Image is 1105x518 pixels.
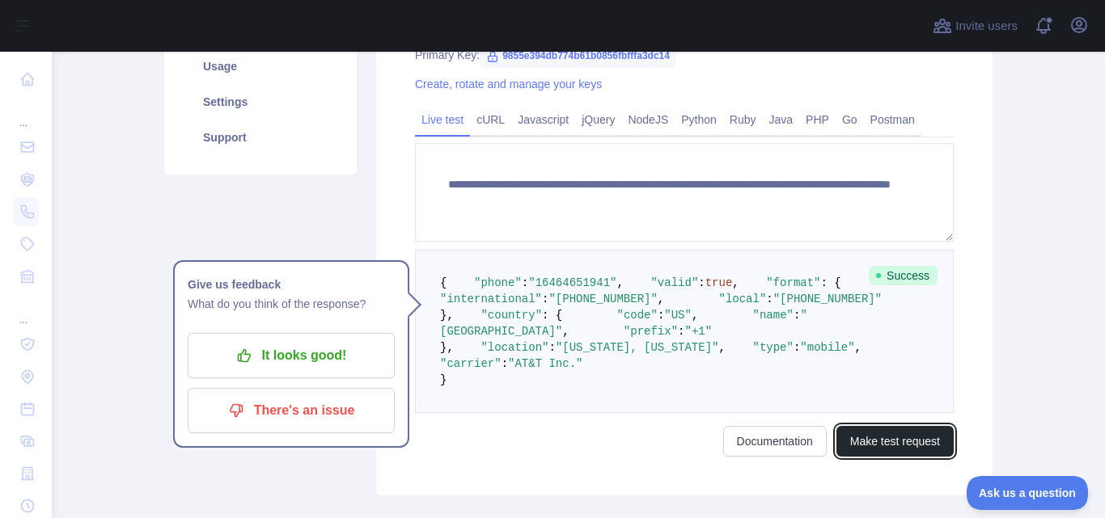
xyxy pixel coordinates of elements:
[799,107,836,133] a: PHP
[474,276,522,289] span: "phone"
[511,107,575,133] a: Javascript
[616,309,657,322] span: "code"
[684,325,712,338] span: "+1"
[658,293,664,305] span: ,
[415,107,470,133] a: Live test
[184,48,337,84] a: Usage
[440,276,447,289] span: {
[188,275,395,294] h1: Give us feedback
[440,309,454,322] span: },
[855,341,862,354] span: ,
[698,276,705,289] span: :
[470,107,511,133] a: cURL
[675,107,723,133] a: Python
[480,44,676,68] span: 9855e394db774b61b0856fbfffa3dc14
[415,47,954,63] div: Primary Key:
[440,293,542,305] span: "international"
[692,309,698,322] span: ,
[481,309,542,322] span: "country"
[955,17,1018,36] span: Invite users
[658,309,664,322] span: :
[753,341,794,354] span: "type"
[528,276,616,289] span: "16464651941"
[836,426,954,457] button: Make test request
[766,293,773,305] span: :
[188,333,395,378] button: It looks good!
[836,107,864,133] a: Go
[650,276,698,289] span: "valid"
[184,84,337,120] a: Settings
[794,341,800,354] span: :
[678,325,684,338] span: :
[705,276,733,289] span: true
[732,276,739,289] span: ,
[481,341,548,354] span: "location"
[616,276,623,289] span: ,
[188,388,395,433] button: There's an issue
[664,309,692,322] span: "US"
[723,107,763,133] a: Ruby
[621,107,675,133] a: NodeJS
[753,309,794,322] span: "name"
[766,276,820,289] span: "format"
[522,276,528,289] span: :
[542,293,548,305] span: :
[929,13,1021,39] button: Invite users
[440,373,447,386] span: }
[200,342,383,369] p: It looks good!
[184,120,337,155] a: Support
[440,341,454,354] span: },
[440,357,502,370] span: "carrier"
[13,294,39,326] div: ...
[188,294,395,314] p: What do you think of the response?
[864,107,921,133] a: Postman
[773,293,882,305] span: "[PHONE_NUMBER]"
[718,293,766,305] span: "local"
[575,107,621,133] a: jQuery
[542,309,562,322] span: : {
[562,325,569,338] span: ,
[415,78,602,91] a: Create, rotate and manage your keys
[508,357,582,370] span: "AT&T Inc."
[548,293,657,305] span: "[PHONE_NUMBER]"
[763,107,800,133] a: Java
[502,357,508,370] span: :
[723,426,827,457] a: Documentation
[718,341,725,354] span: ,
[821,276,841,289] span: : {
[800,341,854,354] span: "mobile"
[794,309,800,322] span: :
[200,397,383,424] p: There's an issue
[548,341,555,354] span: :
[556,341,719,354] span: "[US_STATE], [US_STATE]"
[624,325,678,338] span: "prefix"
[869,266,938,285] span: Success
[967,476,1089,510] iframe: Toggle Customer Support
[13,97,39,129] div: ...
